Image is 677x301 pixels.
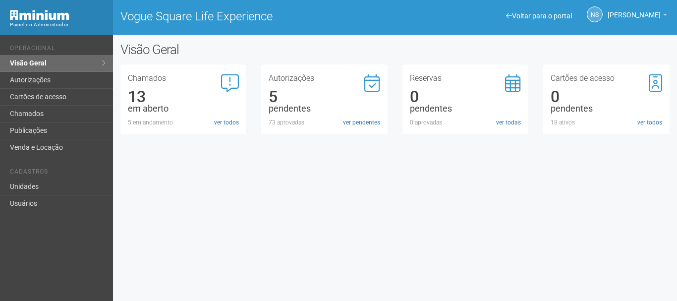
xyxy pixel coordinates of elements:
[410,104,521,113] div: pendentes
[587,6,603,22] a: NS
[637,118,662,127] a: ver todos
[128,74,239,82] h3: Chamados
[10,20,106,29] div: Painel do Administrador
[10,168,106,179] li: Cadastros
[410,92,521,101] div: 0
[269,104,380,113] div: pendentes
[496,118,521,127] a: ver todas
[608,12,667,20] a: [PERSON_NAME]
[410,74,521,82] h3: Reservas
[551,118,662,127] div: 18 ativos
[410,118,521,127] div: 0 aprovadas
[120,10,388,23] h1: Vogue Square Life Experience
[269,74,380,82] h3: Autorizações
[269,92,380,101] div: 5
[128,104,239,113] div: em aberto
[343,118,380,127] a: ver pendentes
[120,42,340,57] h2: Visão Geral
[10,45,106,55] li: Operacional
[10,10,69,20] img: Minium
[551,104,662,113] div: pendentes
[214,118,239,127] a: ver todos
[506,12,572,20] a: Voltar para o portal
[608,1,661,19] span: Nicolle Silva
[551,74,662,82] h3: Cartões de acesso
[269,118,380,127] div: 73 aprovadas
[551,92,662,101] div: 0
[128,92,239,101] div: 13
[128,118,239,127] div: 5 em andamento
